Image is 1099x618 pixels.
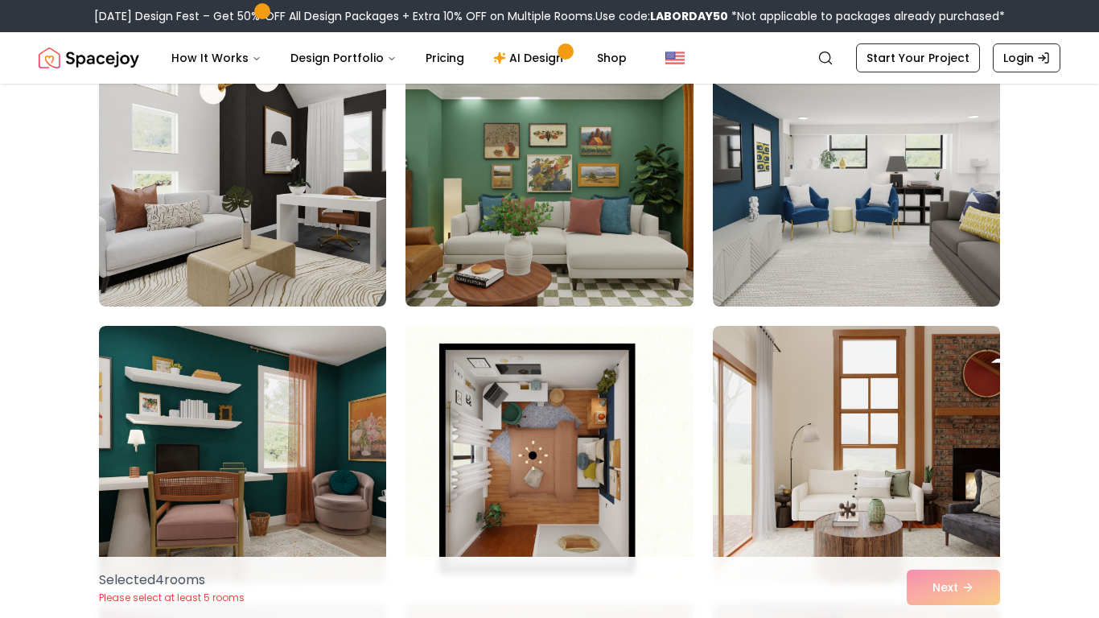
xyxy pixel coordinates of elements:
[595,8,728,24] span: Use code:
[99,571,245,590] p: Selected 4 room s
[728,8,1005,24] span: *Not applicable to packages already purchased*
[993,43,1060,72] a: Login
[278,42,410,74] button: Design Portfolio
[94,8,1005,24] div: [DATE] Design Fest – Get 50% OFF All Design Packages + Extra 10% OFF on Multiple Rooms.
[856,43,980,72] a: Start Your Project
[405,326,693,583] img: Room room-86
[398,43,700,313] img: Room room-83
[650,8,728,24] b: LABORDAY50
[480,42,581,74] a: AI Design
[99,326,386,583] img: Room room-85
[713,49,1000,307] img: Room room-84
[39,42,139,74] img: Spacejoy Logo
[99,591,245,604] p: Please select at least 5 rooms
[39,32,1060,84] nav: Global
[584,42,640,74] a: Shop
[39,42,139,74] a: Spacejoy
[713,326,1000,583] img: Room room-87
[158,42,640,74] nav: Main
[99,49,386,307] img: Room room-82
[665,48,685,68] img: United States
[158,42,274,74] button: How It Works
[413,42,477,74] a: Pricing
